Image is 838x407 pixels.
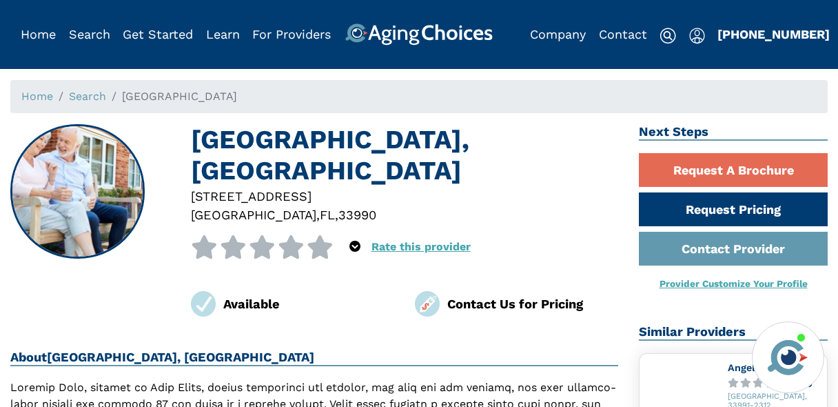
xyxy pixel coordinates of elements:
a: 0.0 [728,378,821,388]
a: Request Pricing [639,192,828,226]
a: [PHONE_NUMBER] [717,27,830,41]
a: Search [69,90,106,103]
span: , [316,208,320,222]
a: Contact [599,27,647,41]
div: Contact Us for Pricing [447,295,618,313]
div: Available [223,295,394,313]
span: [GEOGRAPHIC_DATA] [122,90,237,103]
a: Rate this provider [371,240,471,253]
a: Contact Provider [639,232,828,266]
a: Request A Brochure [639,153,828,187]
span: FL [320,208,335,222]
div: Popover trigger [69,23,110,46]
div: [STREET_ADDRESS] [191,187,618,206]
a: For Providers [252,27,331,41]
h2: About [GEOGRAPHIC_DATA], [GEOGRAPHIC_DATA] [10,350,618,366]
a: Company [530,27,586,41]
a: Provider Customize Your Profile [660,278,808,289]
img: avatar [764,334,811,381]
div: Popover trigger [689,23,705,46]
nav: breadcrumb [10,80,828,113]
img: AgingChoices [345,23,493,46]
a: Angels of Mercy [728,362,806,373]
a: Home [21,27,56,41]
h1: [GEOGRAPHIC_DATA], [GEOGRAPHIC_DATA] [191,124,618,187]
img: search-icon.svg [660,28,676,44]
img: Coconut Cove, Cape Coral FL [12,126,144,258]
a: Get Started [123,27,193,41]
h2: Similar Providers [639,324,828,341]
span: [GEOGRAPHIC_DATA] [191,208,316,222]
span: , [335,208,338,222]
div: 33990 [338,206,376,224]
a: Search [69,27,110,41]
a: Learn [206,27,240,41]
a: Home [21,90,53,103]
div: Popover trigger [349,235,360,259]
img: user-icon.svg [689,28,705,44]
h2: Next Steps [639,124,828,141]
